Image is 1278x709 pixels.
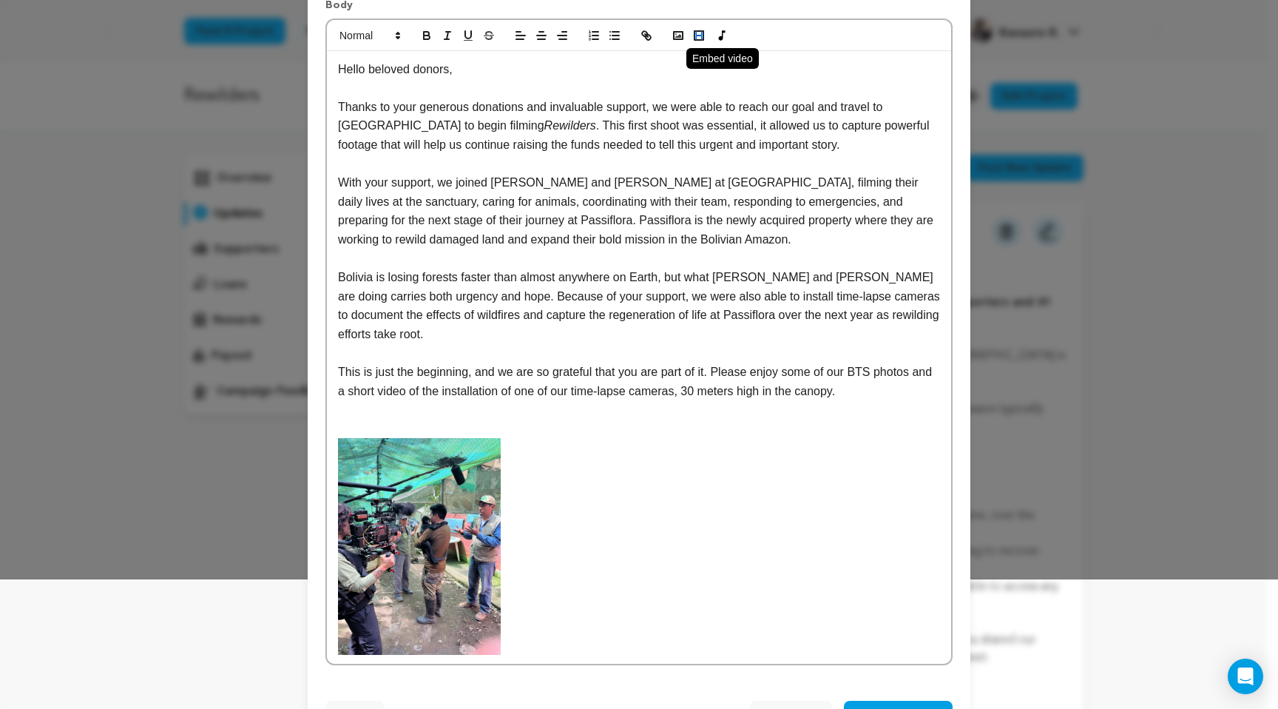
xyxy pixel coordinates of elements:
div: Open Intercom Messenger [1228,659,1263,694]
p: With your support, we joined [PERSON_NAME] and [PERSON_NAME] at [GEOGRAPHIC_DATA], filming their ... [338,173,940,249]
p: Bolivia is losing forests faster than almost anywhere on Earth, but what [PERSON_NAME] and [PERSO... [338,268,940,343]
img: 1755732812-PHOTO-2025-08-07-18-32-45.jpg [338,438,501,655]
em: Rewilders [544,119,596,132]
p: Thanks to your generous donations and invaluable support, we were able to reach our goal and trav... [338,98,940,155]
p: This is just the beginning, and we are so grateful that you are part of it. Please enjoy some of ... [338,363,940,400]
p: Hello beloved donors, [338,60,940,79]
